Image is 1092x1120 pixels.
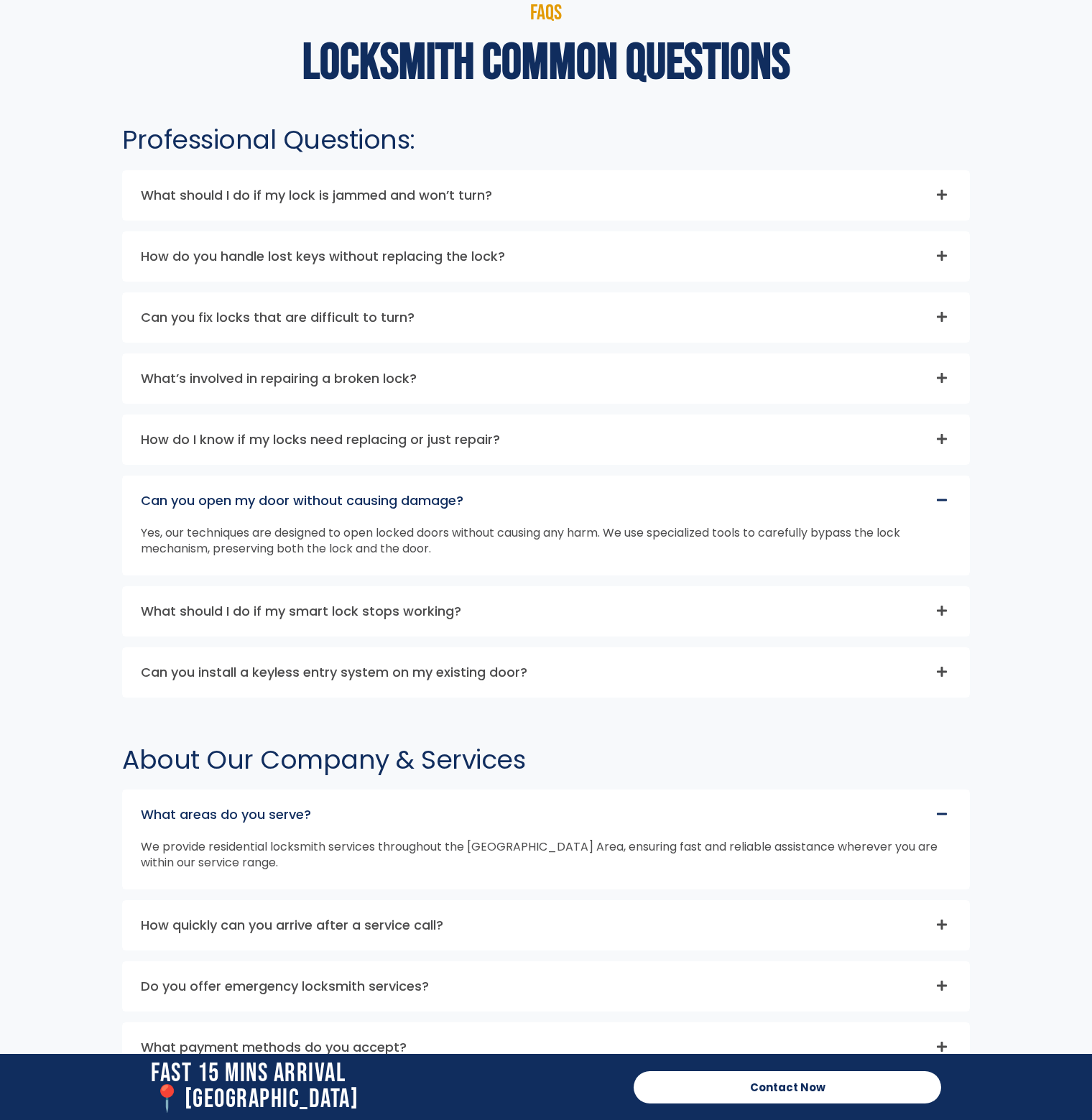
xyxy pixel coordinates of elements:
h2: About Our Company & Services [122,744,970,775]
a: Can you fix locks that are difficult to turn? [141,308,415,326]
h2: locksmith common questions [122,38,970,88]
a: Contact Now [634,1071,941,1103]
a: How quickly can you arrive after a service call? [141,916,443,934]
div: Can you open my door without causing damage? [123,476,969,525]
div: What should I do if my smart lock stops working? [123,587,969,636]
div: How quickly can you arrive after a service call? [123,901,969,950]
div: Do you offer emergency locksmith services? [123,962,969,1011]
div: What areas do you serve? [123,790,969,839]
a: How do you handle lost keys without replacing the lock? [141,247,505,265]
div: What areas do you serve? [123,839,969,889]
a: What should I do if my lock is jammed and won’t turn? [141,186,492,204]
p: We provide residential locksmith services throughout the [GEOGRAPHIC_DATA] Area, ensuring fast an... [141,839,951,871]
a: Do you offer emergency locksmith services? [141,977,429,995]
div: Can you fix locks that are difficult to turn? [123,293,969,342]
div: How do you handle lost keys without replacing the lock? [123,232,969,281]
span: Contact Now [750,1082,825,1093]
a: What areas do you serve? [141,805,311,823]
a: What should I do if my smart lock stops working? [141,602,461,620]
div: Can you install a keyless entry system on my existing door? [123,648,969,697]
a: What payment methods do you accept? [141,1038,407,1056]
a: Can you open my door without causing damage? [141,491,463,509]
a: Can you install a keyless entry system on my existing door? [141,663,527,681]
a: How do I know if my locks need replacing or just repair? [141,430,500,448]
div: What’s involved in repairing a broken lock? [123,354,969,403]
div: Can you open my door without causing damage? [123,525,969,575]
a: What’s involved in repairing a broken lock? [141,369,417,387]
h2: Professional Questions: [122,124,970,155]
div: How do I know if my locks need replacing or just repair? [123,415,969,464]
p: FAQs [122,2,970,24]
div: What should I do if my lock is jammed and won’t turn? [123,171,969,220]
h2: Fast 15 Mins Arrival 📍[GEOGRAPHIC_DATA] [151,1061,619,1113]
div: What payment methods do you accept? [123,1023,969,1072]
